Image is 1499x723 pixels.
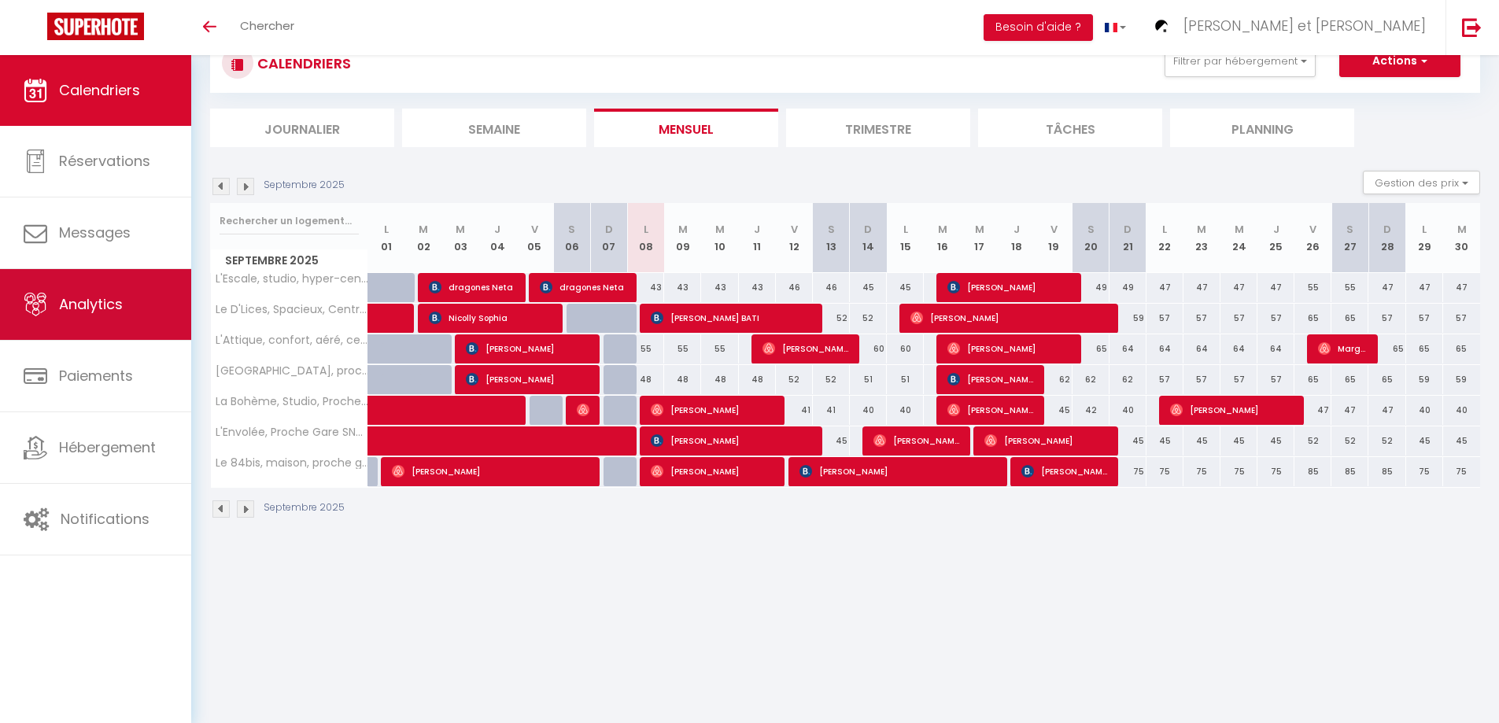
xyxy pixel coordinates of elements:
[850,396,887,425] div: 40
[1443,365,1480,394] div: 59
[479,203,516,273] th: 04
[776,365,813,394] div: 52
[873,426,960,456] span: [PERSON_NAME] Abid
[1220,457,1257,486] div: 75
[211,249,367,272] span: Septembre 2025
[590,203,627,273] th: 07
[1331,457,1368,486] div: 85
[644,222,648,237] abbr: L
[1368,273,1405,302] div: 47
[1013,222,1020,237] abbr: J
[264,500,345,515] p: Septembre 2025
[1294,457,1331,486] div: 85
[701,365,738,394] div: 48
[1294,426,1331,456] div: 52
[1331,426,1368,456] div: 52
[220,207,359,235] input: Rechercher un logement...
[1406,203,1443,273] th: 29
[1073,365,1109,394] div: 62
[1368,334,1405,363] div: 65
[1406,334,1443,363] div: 65
[210,109,394,147] li: Journalier
[1146,365,1183,394] div: 57
[739,365,776,394] div: 48
[984,14,1093,41] button: Besoin d'aide ?
[1183,365,1220,394] div: 57
[664,365,701,394] div: 48
[762,334,849,363] span: [PERSON_NAME]
[1422,222,1427,237] abbr: L
[1257,334,1294,363] div: 64
[1087,222,1095,237] abbr: S
[1257,457,1294,486] div: 75
[813,396,850,425] div: 41
[813,273,850,302] div: 46
[813,426,850,456] div: 45
[1170,395,1294,425] span: [PERSON_NAME]
[975,222,984,237] abbr: M
[701,334,738,363] div: 55
[1035,365,1072,394] div: 62
[240,17,294,34] span: Chercher
[1331,365,1368,394] div: 65
[1183,334,1220,363] div: 64
[1146,273,1183,302] div: 47
[1197,222,1206,237] abbr: M
[213,304,371,315] span: Le D'Lices, Spacieux, Centre-ville, Free parking
[701,273,738,302] div: 43
[1235,222,1244,237] abbr: M
[494,222,500,237] abbr: J
[1294,365,1331,394] div: 65
[1368,426,1405,456] div: 52
[264,178,345,193] p: Septembre 2025
[1406,396,1443,425] div: 40
[1331,304,1368,333] div: 65
[1443,457,1480,486] div: 75
[627,273,664,302] div: 43
[828,222,835,237] abbr: S
[947,334,1071,363] span: [PERSON_NAME]
[516,203,553,273] th: 05
[799,456,997,486] span: [PERSON_NAME]
[978,109,1162,147] li: Tâches
[1318,334,1368,363] span: Margarita
[1183,273,1220,302] div: 47
[213,396,371,408] span: La Bohème, Studio, Proche Gare SNCF, Netflix
[903,222,908,237] abbr: L
[1363,171,1480,194] button: Gestion des prix
[1165,46,1316,77] button: Filtrer par hébergement
[1257,273,1294,302] div: 47
[1406,365,1443,394] div: 59
[1170,109,1354,147] li: Planning
[59,223,131,242] span: Messages
[1073,396,1109,425] div: 42
[1109,457,1146,486] div: 75
[850,203,887,273] th: 14
[1073,334,1109,363] div: 65
[1443,304,1480,333] div: 57
[1406,273,1443,302] div: 47
[1443,203,1480,273] th: 30
[1146,457,1183,486] div: 75
[429,272,515,302] span: dragones Neta
[1073,273,1109,302] div: 49
[651,303,811,333] span: [PERSON_NAME] BATI
[1339,46,1460,77] button: Actions
[59,366,133,385] span: Paiements
[577,395,589,425] span: Tataba Bayo
[1109,334,1146,363] div: 64
[1383,222,1391,237] abbr: D
[1406,426,1443,456] div: 45
[540,272,626,302] span: dragones Neta
[1220,304,1257,333] div: 57
[739,273,776,302] div: 43
[1220,273,1257,302] div: 47
[887,203,924,273] th: 15
[1183,304,1220,333] div: 57
[813,365,850,394] div: 52
[1109,396,1146,425] div: 40
[213,365,371,377] span: [GEOGRAPHIC_DATA], proche gare, terrasse, parking privé
[961,203,998,273] th: 17
[1183,16,1426,35] span: [PERSON_NAME] et [PERSON_NAME]
[1183,203,1220,273] th: 23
